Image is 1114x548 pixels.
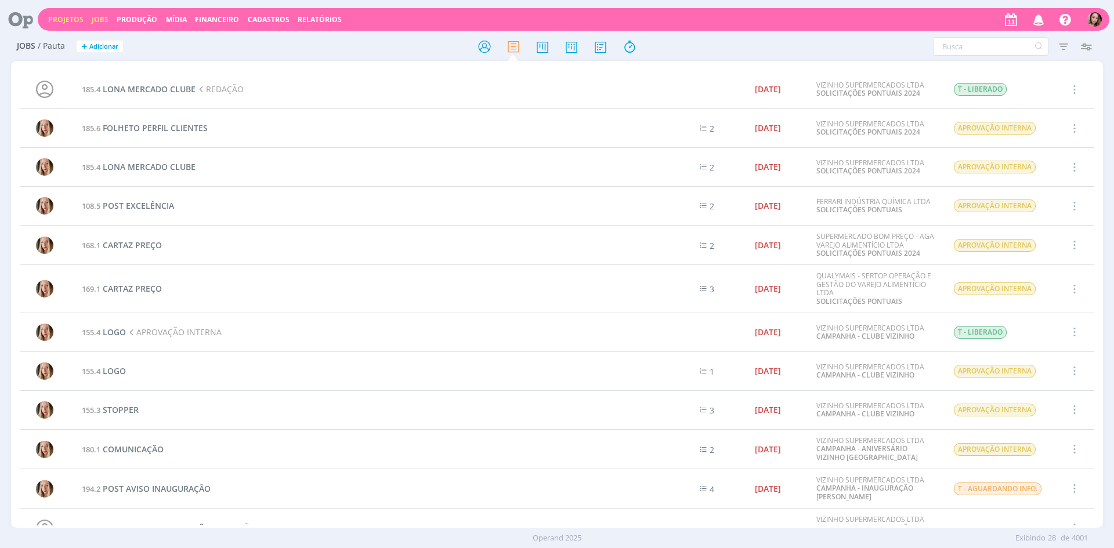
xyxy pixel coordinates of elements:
[82,404,139,415] a: 155.3STOPPER
[816,272,936,306] div: QUALYMAIS - SERTOP OPERAÇÃO E GESTÃO DO VAREJO ALIMENTÍCIO LTDA
[816,166,920,176] a: SOLICITAÇÕES PONTUAIS 2024
[1072,532,1088,544] span: 4001
[103,161,196,172] span: LONA MERCADO CLUBE
[82,161,196,172] a: 185.4LONA MERCADO CLUBE
[816,444,918,462] a: CAMPANHA - ANIVERSÁRIO VIZINHO [GEOGRAPHIC_DATA]
[816,324,936,341] div: VIZINHO SUPERMERCADOS LTDA
[933,37,1048,56] input: Busca
[82,284,100,294] span: 169.1
[82,366,100,376] span: 155.4
[81,41,87,53] span: +
[816,483,913,501] a: CAMPANHA - INAUGURAÇÃO [PERSON_NAME]
[36,237,53,254] img: T
[816,88,920,98] a: SOLICITAÇÕES PONTUAIS 2024
[36,441,53,458] img: T
[82,523,100,534] span: 194.2
[954,282,1036,295] span: APROVAÇÃO INTERNA
[36,119,53,137] img: T
[82,240,100,251] span: 168.1
[77,41,123,53] button: +Adicionar
[103,84,196,95] span: LONA MERCADO CLUBE
[36,158,53,176] img: T
[816,81,936,98] div: VIZINHO SUPERMERCADOS LTDA
[82,405,100,415] span: 155.3
[126,326,222,337] span: APROVAÇÃO INTERNA
[36,324,53,341] img: T
[816,120,936,137] div: VIZINHO SUPERMERCADOS LTDA
[755,285,781,293] div: [DATE]
[1087,12,1102,27] img: T
[816,370,914,380] a: CAMPANHA - CLUBE VIZINHO
[816,159,936,176] div: VIZINHO SUPERMERCADOS LTDA
[117,14,157,24] a: Produção
[36,362,53,380] img: T
[103,283,162,294] span: CARTAZ PREÇO
[103,239,162,251] span: CARTAZ PREÇO
[36,197,53,215] img: T
[816,409,914,419] a: CAMPANHA - CLUBE VIZINHO
[36,480,53,498] img: T
[816,516,936,540] div: VIZINHO SUPERMERCADOS LTDA
[82,123,100,133] span: 185.6
[710,201,714,212] span: 2
[710,240,714,251] span: 2
[755,202,781,210] div: [DATE]
[816,233,936,257] div: SUPERMERCADO BOM PREÇO - AGA VAREJO ALIMENTÍCIO LTDA
[36,401,53,419] img: T
[166,14,187,24] a: Mídia
[954,161,1036,173] span: APROVAÇÃO INTERNA
[82,483,211,494] a: 194.2POST AVISO INAUGURAÇÃO
[244,15,293,24] button: Cadastros
[755,241,781,249] div: [DATE]
[82,444,100,455] span: 180.1
[816,248,920,258] a: SOLICITAÇÕES PONTUAIS 2024
[755,328,781,336] div: [DATE]
[248,14,290,24] span: Cadastros
[954,122,1036,135] span: APROVAÇÃO INTERNA
[755,485,781,493] div: [DATE]
[755,445,781,453] div: [DATE]
[954,83,1007,96] span: T - LIBERADO
[1048,532,1056,544] span: 28
[954,482,1041,495] span: T - AGUARDANDO INFO.
[816,296,902,306] a: SOLICITAÇÕES PONTUAIS
[816,127,920,137] a: SOLICITAÇÕES PONTUAIS 2024
[816,205,902,215] a: SOLICITAÇÕES PONTUAIS
[710,284,714,295] span: 3
[82,326,126,337] a: 155.4LOGO
[816,476,936,501] div: VIZINHO SUPERMERCADOS LTDA
[88,15,112,24] button: Jobs
[38,41,65,51] span: / Pauta
[89,43,118,50] span: Adicionar
[92,14,108,24] a: Jobs
[103,200,174,211] span: POST EXCELÊNCIA
[82,200,174,211] a: 108.5POST EXCELÊNCIA
[816,331,914,341] a: CAMPANHA - CLUBE VIZINHO
[1087,9,1102,30] button: T
[82,522,211,534] a: 194.2POST AVISO INAUGURAÇÃO
[82,365,126,376] a: 155.4LOGO
[755,406,781,414] div: [DATE]
[82,239,162,251] a: 168.1CARTAZ PREÇO
[82,444,164,455] a: 180.1COMUNICAÇÃO
[294,15,345,24] button: Relatórios
[1015,532,1046,544] span: Exibindo
[195,14,239,24] a: Financeiro
[211,522,256,534] span: CRIAÇÃO
[954,365,1036,378] span: APROVAÇÃO INTERNA
[954,326,1007,339] span: T - LIBERADO
[103,522,211,534] span: POST AVISO INAUGURAÇÃO
[816,437,936,462] div: VIZINHO SUPERMERCADOS LTDA
[954,404,1036,416] span: APROVAÇÃO INTERNA
[816,523,913,541] a: CAMPANHA - INAUGURAÇÃO [PERSON_NAME]
[755,124,781,132] div: [DATE]
[36,280,53,297] img: T
[103,483,211,494] span: POST AVISO INAUGURAÇÃO
[755,163,781,171] div: [DATE]
[196,84,244,95] span: REDAÇÃO
[82,162,100,172] span: 185.4
[82,484,100,494] span: 194.2
[954,239,1036,252] span: APROVAÇÃO INTERNA
[816,363,936,380] div: VIZINHO SUPERMERCADOS LTDA
[103,444,164,455] span: COMUNICAÇÃO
